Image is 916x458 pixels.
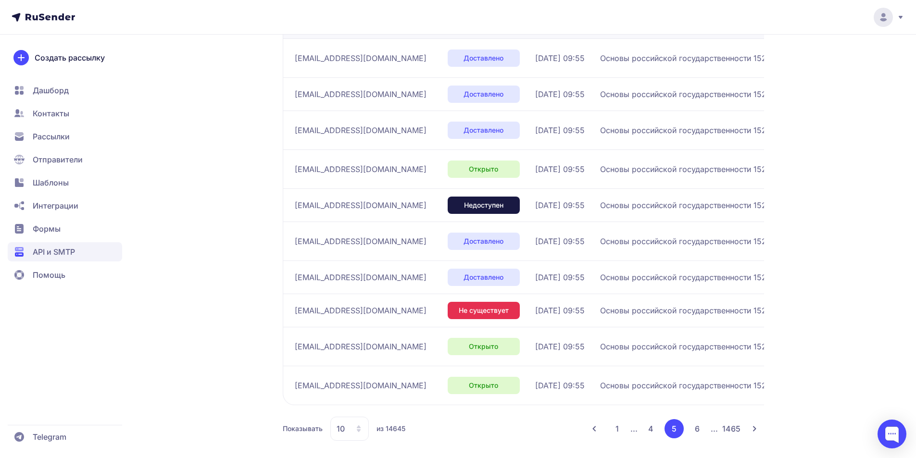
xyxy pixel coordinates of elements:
span: Показывать [283,424,323,433]
span: [EMAIL_ADDRESS][DOMAIN_NAME] [295,272,427,283]
span: Дашборд [33,85,69,96]
span: [DATE] 09:55 [535,88,585,100]
span: [EMAIL_ADDRESS][DOMAIN_NAME] [295,199,427,211]
span: Основы российской государственности 1525, 1527, 1536, 1538, 1539, 1555, 1561а, 1561б, 1567а, 1567... [600,341,841,352]
span: Основы российской государственности 1525, 1527, 1536, 1538, 1539, 1555, 1561а, 1561б, 1567а, 1567... [600,380,841,391]
span: Доставлено [464,272,503,282]
span: [DATE] 09:55 [535,52,585,64]
span: [DATE] 09:55 [535,380,585,391]
span: Основы российской государственности 1525, 1527, 1536, 1538, 1539, 1555, 1561а, 1561б, 1567а, 1567... [600,52,841,64]
span: [EMAIL_ADDRESS][DOMAIN_NAME] [295,235,427,247]
span: Открыто [469,381,498,390]
button: 4 [641,419,661,438]
span: [DATE] 09:55 [535,272,585,283]
span: [EMAIL_ADDRESS][DOMAIN_NAME] [295,52,427,64]
span: Отправители [33,154,83,165]
span: [EMAIL_ADDRESS][DOMAIN_NAME] [295,305,427,316]
span: Создать рассылку [35,52,105,63]
span: [DATE] 09:55 [535,163,585,175]
span: Не существует [459,306,509,315]
span: [EMAIL_ADDRESS][DOMAIN_NAME] [295,341,427,352]
span: Основы российской государственности 1525, 1527, 1536, 1538, 1539, 1555, 1561а, 1561б, 1567а, 1567... [600,124,841,136]
span: из 14645 [376,424,405,433]
span: [DATE] 09:55 [535,199,585,211]
button: 5 [665,419,684,438]
span: Интеграции [33,200,78,211]
span: Рассылки [33,131,70,142]
span: Основы российской государственности 1525, 1527, 1536, 1538, 1539, 1555, 1561а, 1561б, 1567а, 1567... [600,88,841,100]
button: 1 [608,419,627,438]
span: Открыто [469,164,498,174]
span: Основы российской государственности 1525, 1527, 1536, 1538, 1539, 1555, 1561а, 1561б, 1567а, 1567... [600,272,841,283]
span: Основы российской государственности 1525, 1527, 1536, 1538, 1539, 1555, 1561а, 1561б, 1567а, 1567... [600,199,841,211]
span: Шаблоны [33,177,69,188]
span: 10 [337,423,345,434]
span: [DATE] 09:55 [535,124,585,136]
span: Формы [33,223,61,235]
span: [DATE] 09:55 [535,305,585,316]
span: Доставлено [464,125,503,135]
span: ... [711,424,718,433]
span: Доставлено [464,236,503,246]
span: Доставлено [464,53,503,63]
a: Telegram [8,427,122,446]
span: Контакты [33,108,69,119]
span: [DATE] 09:55 [535,235,585,247]
span: Основы российской государственности 1525, 1527, 1536, 1538, 1539, 1555, 1561а, 1561б, 1567а, 1567... [600,235,841,247]
span: Помощь [33,269,65,281]
span: [EMAIL_ADDRESS][DOMAIN_NAME] [295,88,427,100]
span: [EMAIL_ADDRESS][DOMAIN_NAME] [295,124,427,136]
span: Открыто [469,342,498,351]
span: [DATE] 09:55 [535,341,585,352]
span: Основы российской государственности 1525, 1527, 1536, 1538, 1539, 1555, 1561а, 1561б, 1567а, 1567... [600,305,841,316]
span: Основы российской государственности 1525, 1527, 1536, 1538, 1539, 1555, 1561а, 1561б, 1567а, 1567... [600,163,841,175]
button: 6 [688,419,707,438]
span: Недоступен [464,200,503,210]
span: [EMAIL_ADDRESS][DOMAIN_NAME] [295,163,427,175]
span: Доставлено [464,89,503,99]
span: Telegram [33,431,66,443]
span: [EMAIL_ADDRESS][DOMAIN_NAME] [295,380,427,391]
button: 1465 [722,419,741,438]
span: ... [630,424,638,433]
span: API и SMTP [33,246,75,258]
